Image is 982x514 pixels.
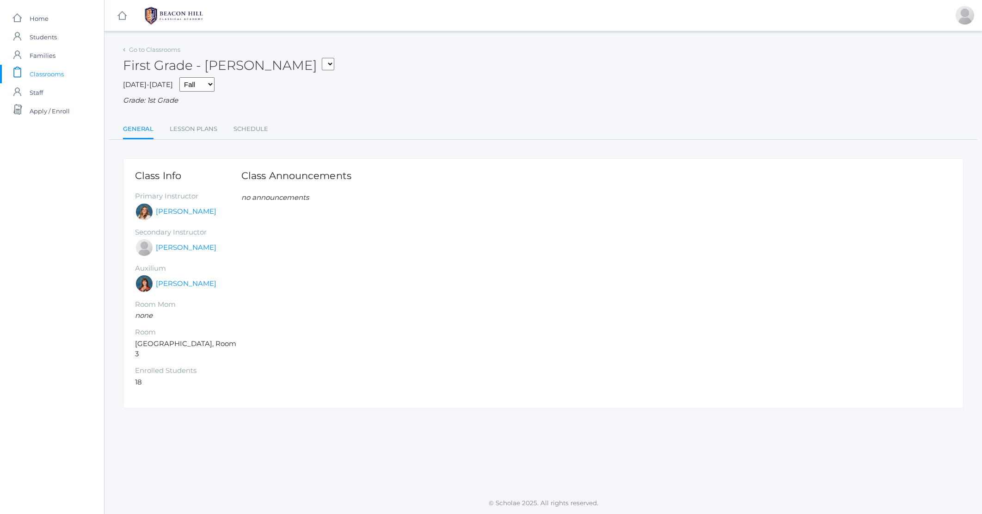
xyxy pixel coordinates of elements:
[123,80,173,89] span: [DATE]-[DATE]
[241,193,309,202] em: no announcements
[135,274,153,293] div: Heather Wallock
[104,498,982,508] p: © Scholae 2025. All rights reserved.
[135,367,241,375] h5: Enrolled Students
[30,65,64,83] span: Classrooms
[135,170,241,181] h1: Class Info
[129,46,180,53] a: Go to Classrooms
[170,120,217,138] a: Lesson Plans
[156,206,216,217] a: [PERSON_NAME]
[135,170,241,387] div: [GEOGRAPHIC_DATA], Room 3
[135,301,241,309] h5: Room Mom
[30,28,57,46] span: Students
[30,46,55,65] span: Families
[30,9,49,28] span: Home
[135,328,241,336] h5: Room
[135,229,241,236] h5: Secondary Instructor
[241,170,351,181] h1: Class Announcements
[139,4,209,27] img: 1_BHCALogos-05.png
[123,95,964,106] div: Grade: 1st Grade
[135,203,153,221] div: Liv Barber
[30,102,70,120] span: Apply / Enroll
[135,377,241,388] li: 18
[123,120,153,140] a: General
[135,311,153,320] em: none
[233,120,268,138] a: Schedule
[135,192,241,200] h5: Primary Instructor
[123,58,334,73] h2: First Grade - [PERSON_NAME]
[135,238,153,257] div: Jaimie Watson
[135,265,241,272] h5: Auxilium
[156,242,216,253] a: [PERSON_NAME]
[30,83,43,102] span: Staff
[156,279,216,289] a: [PERSON_NAME]
[956,6,974,25] div: Katelyn Doss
